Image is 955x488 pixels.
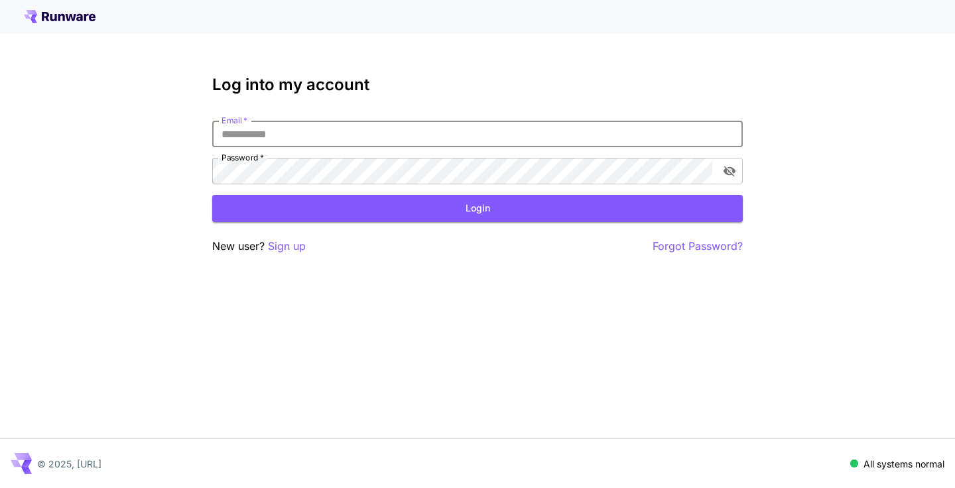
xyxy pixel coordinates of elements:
[212,76,743,94] h3: Log into my account
[212,195,743,222] button: Login
[718,159,741,183] button: toggle password visibility
[222,152,264,163] label: Password
[268,238,306,255] button: Sign up
[222,115,247,126] label: Email
[863,457,944,471] p: All systems normal
[653,238,743,255] button: Forgot Password?
[212,238,306,255] p: New user?
[37,457,101,471] p: © 2025, [URL]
